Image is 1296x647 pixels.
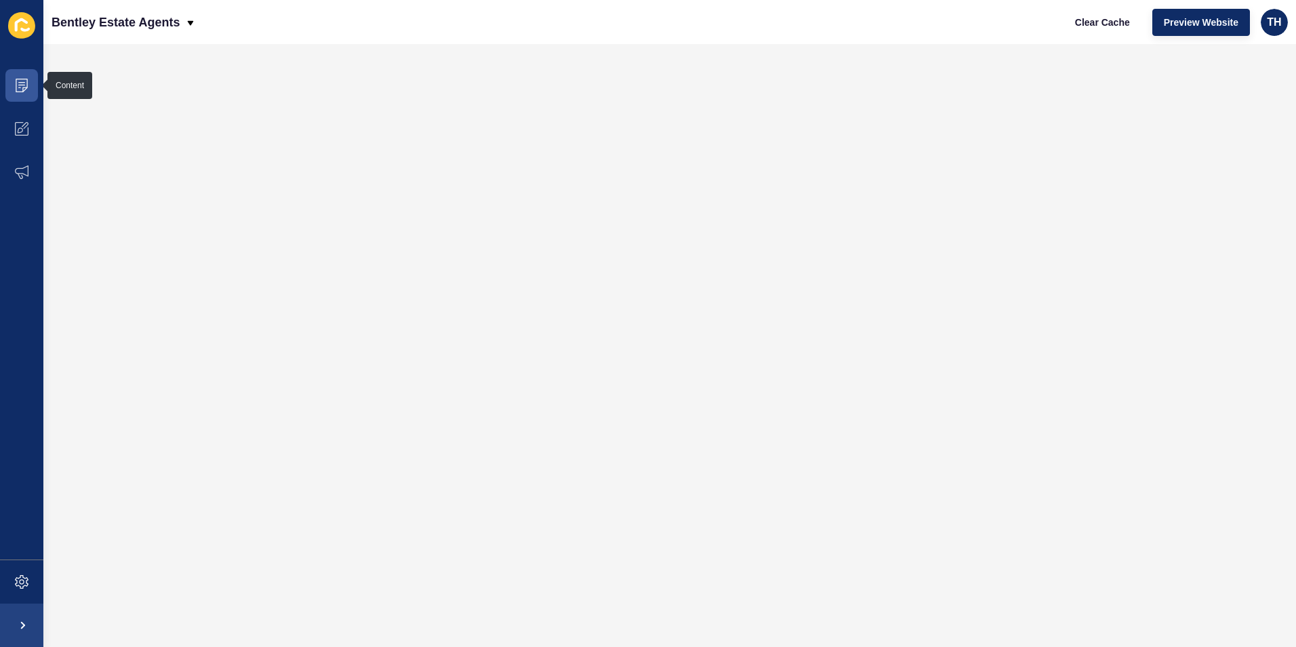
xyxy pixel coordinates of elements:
span: Preview Website [1164,16,1238,29]
button: Preview Website [1152,9,1250,36]
button: Clear Cache [1064,9,1141,36]
div: Content [56,80,84,91]
span: TH [1267,16,1281,29]
span: Clear Cache [1075,16,1130,29]
p: Bentley Estate Agents [52,5,180,39]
